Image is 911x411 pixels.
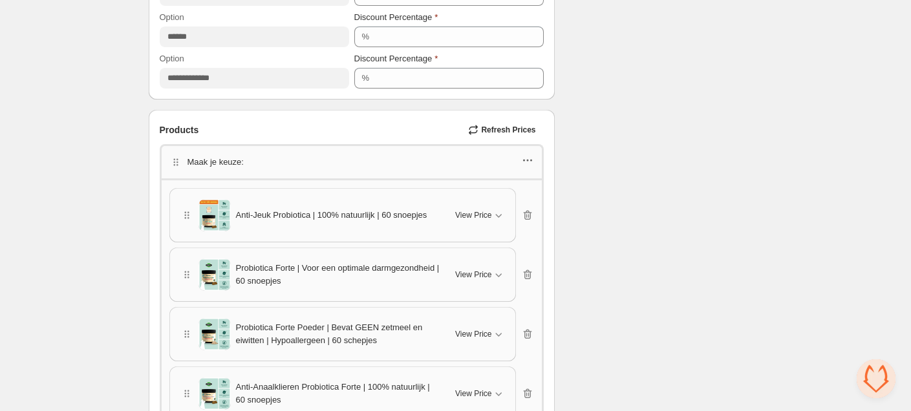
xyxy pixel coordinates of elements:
[236,321,440,347] span: Probiotica Forte Poeder | Bevat GEEN zetmeel en eiwitten | Hypoallergeen | 60 schepjes
[447,383,512,404] button: View Price
[463,121,543,139] button: Refresh Prices
[362,30,370,43] div: %
[198,199,231,231] img: Anti-Jeuk Probiotica | 100% natuurlijk | 60 snoepjes
[160,11,184,24] label: Option
[362,72,370,85] div: %
[354,11,438,24] label: Discount Percentage
[354,52,438,65] label: Discount Percentage
[857,359,895,398] div: Open chat
[236,381,440,406] span: Anti-Anaalklieren Probiotica Forte | 100% natuurlijk | 60 snoepjes
[455,388,491,399] span: View Price
[481,125,535,135] span: Refresh Prices
[447,324,512,344] button: View Price
[455,329,491,339] span: View Price
[188,156,244,169] p: Maak je keuze:
[198,258,231,291] img: Probiotica Forte | Voor een optimale darmgezondheid | 60 snoepjes
[160,123,199,136] span: Products
[160,52,184,65] label: Option
[198,318,231,350] img: Probiotica Forte Poeder | Bevat GEEN zetmeel en eiwitten | Hypoallergeen | 60 schepjes
[447,264,512,285] button: View Price
[236,262,440,288] span: Probiotica Forte | Voor een optimale darmgezondheid | 60 snoepjes
[455,210,491,220] span: View Price
[455,269,491,280] span: View Price
[198,377,231,410] img: Anti-Anaalklieren Probiotica Forte | 100% natuurlijk | 60 snoepjes
[236,209,427,222] span: Anti-Jeuk Probiotica | 100% natuurlijk | 60 snoepjes
[447,205,512,226] button: View Price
